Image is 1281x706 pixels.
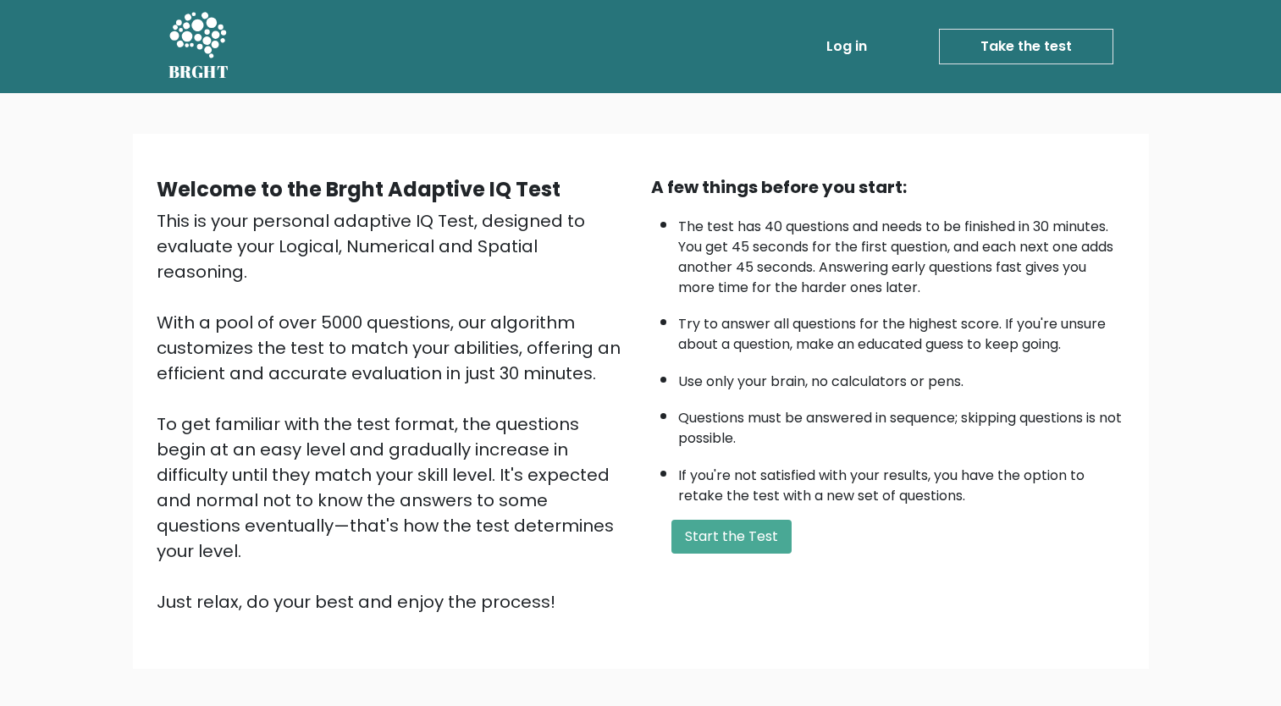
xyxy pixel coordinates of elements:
a: Log in [820,30,874,63]
div: This is your personal adaptive IQ Test, designed to evaluate your Logical, Numerical and Spatial ... [157,208,631,615]
div: A few things before you start: [651,174,1125,200]
li: Questions must be answered in sequence; skipping questions is not possible. [678,400,1125,449]
a: BRGHT [168,7,229,86]
li: If you're not satisfied with your results, you have the option to retake the test with a new set ... [678,457,1125,506]
li: Use only your brain, no calculators or pens. [678,363,1125,392]
a: Take the test [939,29,1113,64]
h5: BRGHT [168,62,229,82]
b: Welcome to the Brght Adaptive IQ Test [157,175,560,203]
li: The test has 40 questions and needs to be finished in 30 minutes. You get 45 seconds for the firs... [678,208,1125,298]
li: Try to answer all questions for the highest score. If you're unsure about a question, make an edu... [678,306,1125,355]
button: Start the Test [671,520,792,554]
